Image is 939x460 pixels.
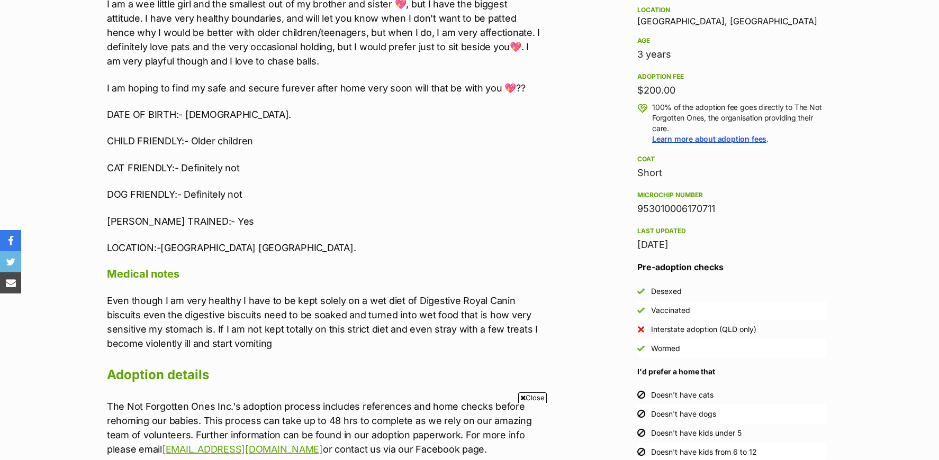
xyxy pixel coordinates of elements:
[637,307,645,314] img: Yes
[637,36,826,45] div: Age
[637,83,826,98] div: $200.00
[637,261,826,273] h3: Pre-adoption checks
[637,237,826,252] div: [DATE]
[637,345,645,352] img: Yes
[637,6,826,14] div: Location
[107,293,544,351] p: Even though I am very healthy I have to be kept solely on a wet diet of Digestive Royal Canin bis...
[107,214,544,228] p: [PERSON_NAME] TRAINED:- Yes
[162,444,323,455] a: [EMAIL_ADDRESS][DOMAIN_NAME]
[651,343,680,354] div: Wormed
[107,187,544,201] p: DOG FRIENDLY:- Definitely not
[637,165,826,180] div: Short
[107,399,544,456] p: The Not Forgotten Ones Inc.'s adoption process includes references and home checks before rehomin...
[107,241,544,255] p: LOCATION:-[GEOGRAPHIC_DATA] [GEOGRAPHIC_DATA].
[107,161,544,175] p: CAT FRIENDLY:- Definitely not
[651,305,690,316] div: Vaccinated
[637,288,645,295] img: Yes
[651,390,714,400] div: Doesn't have cats
[107,81,544,95] p: I am hoping to find my safe and secure furever after home very soon will that be with you 💖??
[651,286,682,297] div: Desexed
[651,409,716,419] div: Doesn't have dogs
[107,134,544,148] p: CHILD FRIENDLY:- Older children
[637,227,826,235] div: Last updated
[637,72,826,81] div: Adoption fee
[637,201,826,216] div: 953010006170711
[637,191,826,199] div: Microchip number
[277,407,662,455] iframe: Advertisement
[651,324,756,335] div: Interstate adoption (QLD only)
[637,47,826,62] div: 3 years
[651,447,757,457] div: Doesn't have kids from 6 to 12
[637,366,826,377] h4: I'd prefer a home that
[652,134,766,143] a: Learn more about adoption fees
[107,107,544,122] p: DATE OF BIRTH:- [DEMOGRAPHIC_DATA].
[518,392,547,403] span: Close
[652,102,826,144] p: 100% of the adoption fee goes directly to The Not Forgotten Ones, the organisation providing thei...
[651,428,742,438] div: Doesn't have kids under 5
[107,363,544,387] h2: Adoption details
[637,155,826,163] div: Coat
[637,326,645,333] img: No
[107,267,544,281] h4: Medical notes
[637,4,826,26] div: [GEOGRAPHIC_DATA], [GEOGRAPHIC_DATA]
